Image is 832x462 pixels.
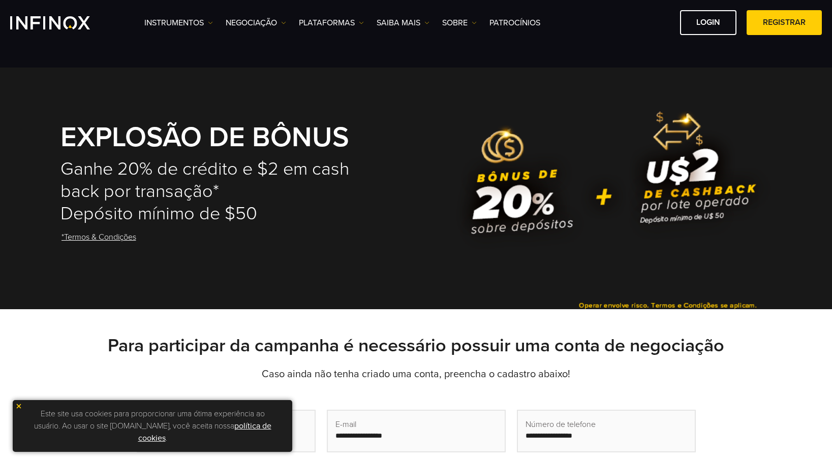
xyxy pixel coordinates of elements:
[335,418,356,431] span: E-mail
[15,403,22,410] img: yellow close icon
[108,335,724,356] strong: Para participar da campanha é necessário possuir uma conta de negociação
[60,121,349,154] strong: EXPLOSÃO DE BÔNUS
[489,17,540,29] a: Patrocínios
[60,158,359,225] h2: Ganhe 20% de crédito e $2 em cash back por transação* Depósito mínimo de $50
[680,10,736,35] a: Login
[442,17,477,29] a: SOBRE
[144,17,213,29] a: Instrumentos
[226,17,286,29] a: NEGOCIAÇÃO
[10,16,114,29] a: INFINOX Logo
[60,367,772,381] p: Caso ainda não tenha criado uma conta, preencha o cadastro abaixo!
[526,418,596,431] span: Número de telefone
[60,225,137,250] a: *Termos & Condições
[299,17,364,29] a: PLATAFORMAS
[747,10,822,35] a: Registrar
[377,17,429,29] a: Saiba mais
[18,405,287,447] p: Este site usa cookies para proporcionar uma ótima experiência ao usuário. Ao usar o site [DOMAIN_...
